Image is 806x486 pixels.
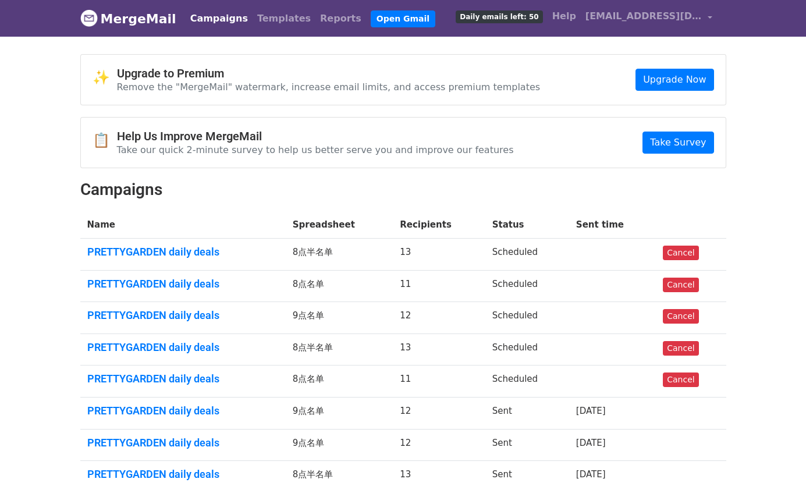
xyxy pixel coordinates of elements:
[456,10,542,23] span: Daily emails left: 50
[393,334,485,366] td: 13
[87,341,279,354] a: PRETTYGARDEN daily deals
[286,239,393,271] td: 8点半名单
[87,278,279,290] a: PRETTYGARDEN daily deals
[286,270,393,302] td: 8点名单
[87,468,279,481] a: PRETTYGARDEN daily deals
[393,239,485,271] td: 13
[371,10,435,27] a: Open Gmail
[393,366,485,398] td: 11
[117,66,541,80] h4: Upgrade to Premium
[576,406,606,416] a: [DATE]
[117,81,541,93] p: Remove the "MergeMail" watermark, increase email limits, and access premium templates
[485,366,569,398] td: Scheduled
[393,302,485,334] td: 12
[485,239,569,271] td: Scheduled
[253,7,315,30] a: Templates
[286,302,393,334] td: 9点名单
[393,211,485,239] th: Recipients
[663,373,698,387] a: Cancel
[87,309,279,322] a: PRETTYGARDEN daily deals
[286,429,393,461] td: 9点名单
[393,270,485,302] td: 11
[485,211,569,239] th: Status
[485,334,569,366] td: Scheduled
[80,9,98,27] img: MergeMail logo
[393,398,485,430] td: 12
[663,246,698,260] a: Cancel
[186,7,253,30] a: Campaigns
[80,211,286,239] th: Name
[663,341,698,356] a: Cancel
[635,69,713,91] a: Upgrade Now
[451,5,547,28] a: Daily emails left: 50
[87,437,279,449] a: PRETTYGARDEN daily deals
[393,429,485,461] td: 12
[576,469,606,480] a: [DATE]
[581,5,717,32] a: [EMAIL_ADDRESS][DOMAIN_NAME]
[642,132,713,154] a: Take Survey
[80,6,176,31] a: MergeMail
[93,69,117,86] span: ✨
[663,278,698,292] a: Cancel
[548,5,581,28] a: Help
[87,373,279,385] a: PRETTYGARDEN daily deals
[87,405,279,417] a: PRETTYGARDEN daily deals
[663,309,698,324] a: Cancel
[80,180,726,200] h2: Campaigns
[286,211,393,239] th: Spreadsheet
[485,398,569,430] td: Sent
[286,398,393,430] td: 9点名单
[286,366,393,398] td: 8点名单
[286,334,393,366] td: 8点半名单
[87,246,279,258] a: PRETTYGARDEN daily deals
[93,132,117,149] span: 📋
[117,144,514,156] p: Take our quick 2-minute survey to help us better serve you and improve our features
[485,302,569,334] td: Scheduled
[569,211,656,239] th: Sent time
[485,270,569,302] td: Scheduled
[117,129,514,143] h4: Help Us Improve MergeMail
[315,7,366,30] a: Reports
[576,438,606,448] a: [DATE]
[485,429,569,461] td: Sent
[585,9,702,23] span: [EMAIL_ADDRESS][DOMAIN_NAME]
